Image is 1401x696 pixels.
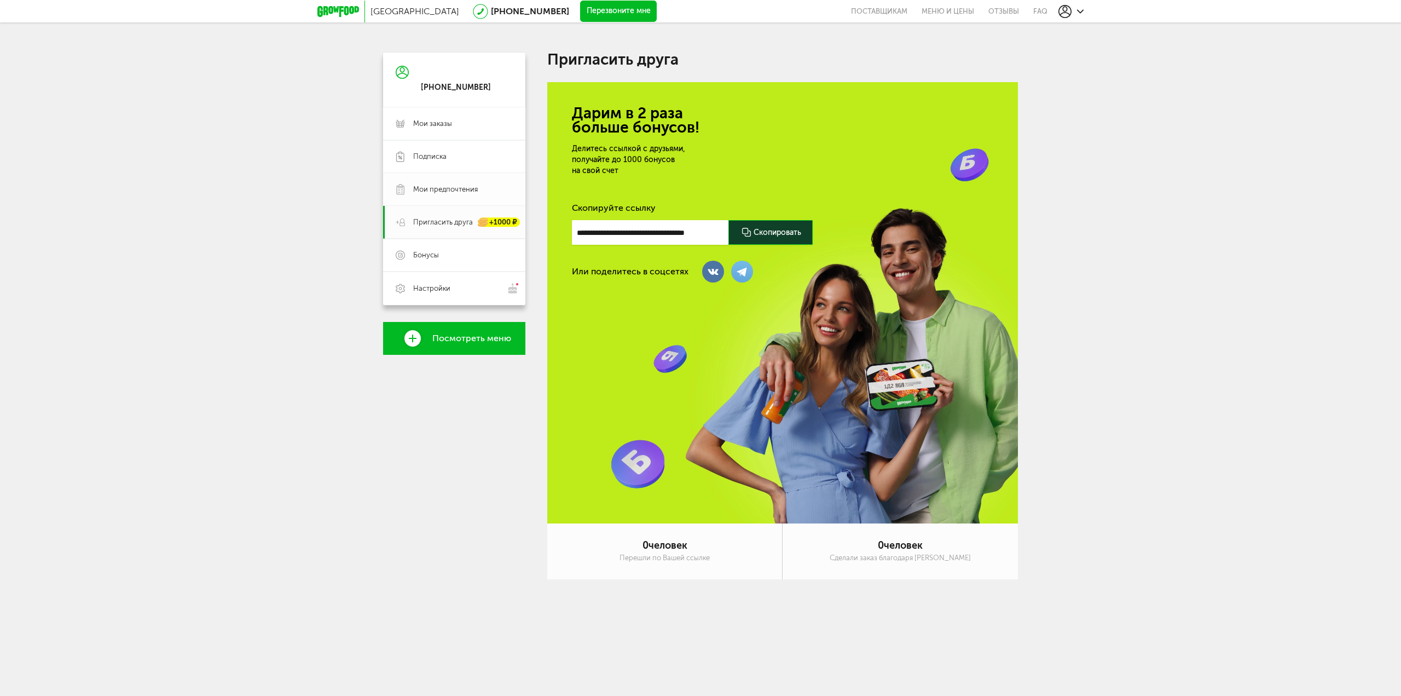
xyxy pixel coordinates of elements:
[383,206,525,239] a: Пригласить друга +1000 ₽
[413,119,452,129] span: Мои заказы
[572,143,827,176] div: Делитесь ссылкой с друзьями, получайте до 1000 бонусов на свой счет
[547,53,1018,67] h1: Пригласить друга
[830,554,971,562] div: Сделали заказ благодаря [PERSON_NAME]
[370,6,459,16] span: [GEOGRAPHIC_DATA]
[878,540,923,551] div: человек
[383,239,525,272] a: Бонусы
[642,540,687,551] div: человек
[491,6,569,16] a: [PHONE_NUMBER]
[413,250,439,260] span: Бонусы
[878,539,884,551] span: 0
[413,284,450,294] span: Настройки
[383,272,525,305] a: Настройки
[383,140,525,173] a: Подписка
[383,322,525,355] a: Посмотреть меню
[580,1,657,22] button: Перезвоните мне
[642,539,649,551] span: 0
[383,107,525,140] a: Мои заказы
[478,218,520,227] div: +1000 ₽
[413,217,473,227] span: Пригласить друга
[421,83,491,93] div: [PHONE_NUMBER]
[413,152,447,162] span: Подписка
[620,554,710,562] div: Перешли по Вашей ссылке
[572,266,688,277] div: Или поделитесь в соцсетях
[383,173,525,206] a: Мои предпочтения
[572,106,993,135] h2: Дарим в 2 раза больше бонусов!
[432,333,511,343] span: Посмотреть меню
[413,185,478,194] span: Мои предпочтения
[572,203,993,214] div: Скопируйте ссылку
